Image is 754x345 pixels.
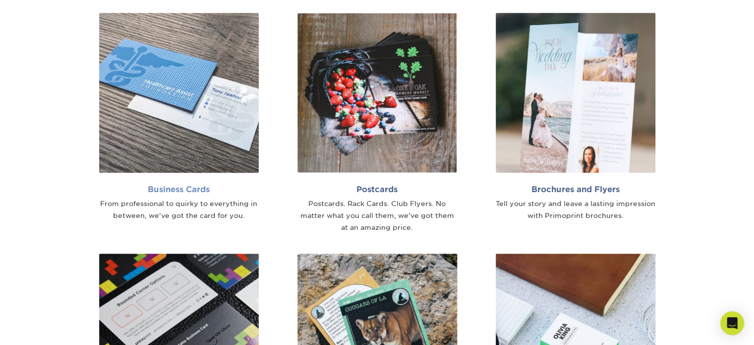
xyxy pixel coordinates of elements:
a: Brochures and Flyers Tell your story and leave a lasting impression with Primoprint brochures. [484,13,667,222]
iframe: Google Customer Reviews [2,315,84,342]
img: Postcards [297,13,457,173]
img: Business Cards [99,13,259,173]
div: Open Intercom Messenger [720,311,744,335]
div: Tell your story and leave a lasting impression with Primoprint brochures. [496,198,655,222]
h2: Brochures and Flyers [496,185,655,194]
h2: Business Cards [99,185,259,194]
div: Postcards. Rack Cards. Club Flyers. No matter what you call them, we've got them at an amazing pr... [297,198,457,233]
img: Brochures and Flyers [496,13,655,173]
div: From professional to quirky to everything in between, we've got the card for you. [99,198,259,222]
h2: Postcards [297,185,457,194]
a: Postcards Postcards. Rack Cards. Club Flyers. No matter what you call them, we've got them at an ... [286,13,469,234]
a: Business Cards From professional to quirky to everything in between, we've got the card for you. [87,13,271,222]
